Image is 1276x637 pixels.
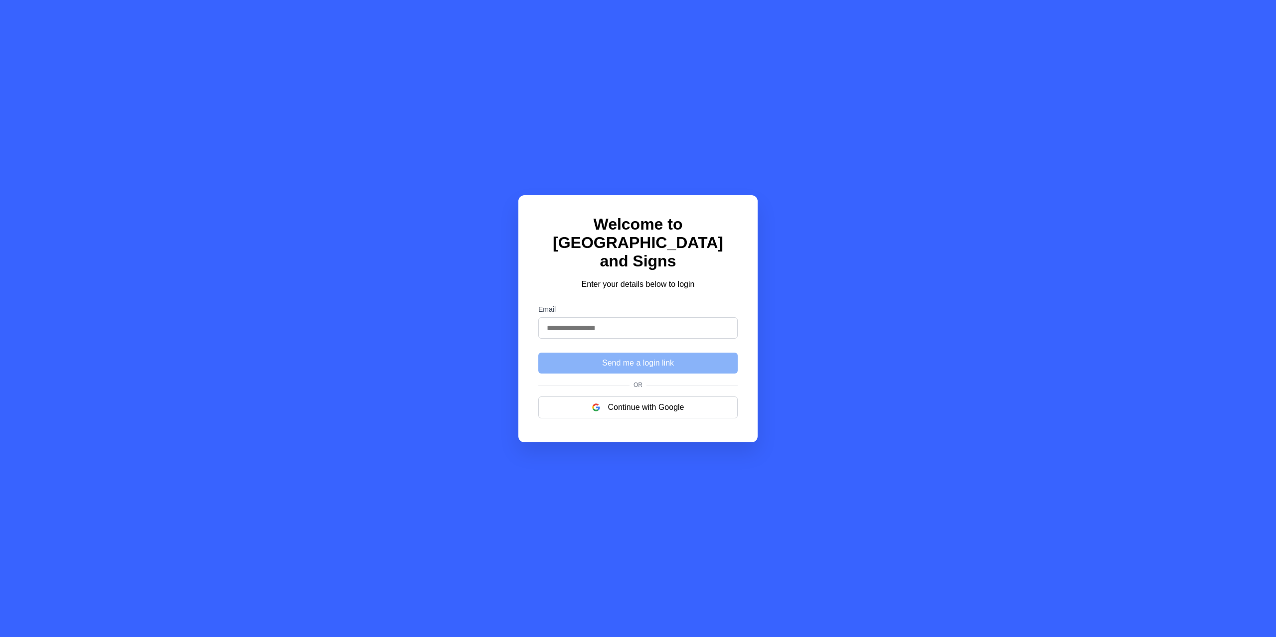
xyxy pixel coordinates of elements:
p: Enter your details below to login [538,278,738,290]
button: Send me a login link [538,353,738,374]
label: Email [538,305,738,313]
button: Continue with Google [538,396,738,418]
span: Or [630,382,646,388]
h1: Welcome to [GEOGRAPHIC_DATA] and Signs [538,215,738,270]
img: google logo [592,403,600,411]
